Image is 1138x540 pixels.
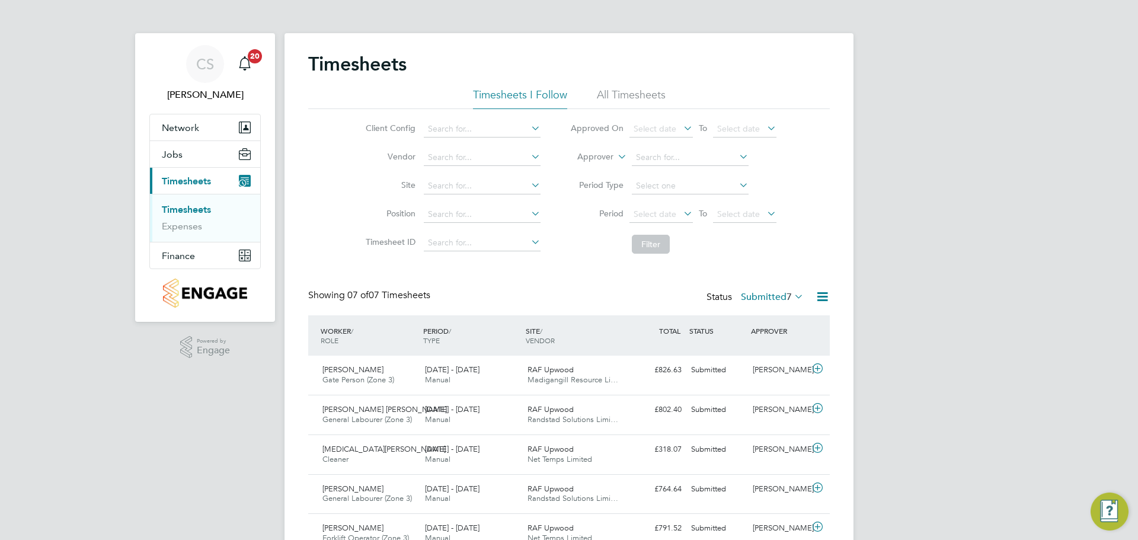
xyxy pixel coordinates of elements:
span: TYPE [423,335,440,345]
span: Randstad Solutions Limi… [528,493,618,503]
span: Select date [717,123,760,134]
span: VENDOR [526,335,555,345]
a: Expenses [162,221,202,232]
a: Powered byEngage [180,336,231,359]
span: To [695,206,711,221]
input: Search for... [424,149,541,166]
div: Submitted [686,440,748,459]
div: Submitted [686,480,748,499]
span: Select date [634,209,676,219]
span: [DATE] - [DATE] [425,444,480,454]
span: RAF Upwood [528,523,574,533]
span: Madigangill Resource Li… [528,375,618,385]
span: Manual [425,493,450,503]
span: 07 Timesheets [347,289,430,301]
span: RAF Upwood [528,404,574,414]
div: £791.52 [625,519,686,538]
span: Powered by [197,336,230,346]
label: Client Config [362,123,415,133]
div: WORKER [318,320,420,351]
li: Timesheets I Follow [473,88,567,109]
span: Select date [634,123,676,134]
div: APPROVER [748,320,810,341]
span: [PERSON_NAME] [322,484,383,494]
a: Timesheets [162,204,211,215]
a: 20 [233,45,257,83]
span: Manual [425,375,450,385]
button: Jobs [150,141,260,167]
span: [MEDICAL_DATA][PERSON_NAME] [322,444,446,454]
span: Timesheets [162,175,211,187]
span: RAF Upwood [528,484,574,494]
span: 7 [787,291,792,303]
div: Submitted [686,519,748,538]
h2: Timesheets [308,52,407,76]
span: 20 [248,49,262,63]
label: Position [362,208,415,219]
span: [DATE] - [DATE] [425,404,480,414]
div: Timesheets [150,194,260,242]
span: CS [196,56,214,72]
span: RAF Upwood [528,444,574,454]
label: Vendor [362,151,415,162]
span: Cleaner [322,454,349,464]
span: Finance [162,250,195,261]
li: All Timesheets [597,88,666,109]
span: Engage [197,346,230,356]
button: Timesheets [150,168,260,194]
span: [PERSON_NAME] [322,365,383,375]
span: Network [162,122,199,133]
span: [PERSON_NAME] [PERSON_NAME] [322,404,447,414]
button: Finance [150,242,260,269]
span: [PERSON_NAME] [322,523,383,533]
div: [PERSON_NAME] [748,400,810,420]
div: [PERSON_NAME] [748,519,810,538]
span: 07 of [347,289,369,301]
label: Approver [560,151,613,163]
span: RAF Upwood [528,365,574,375]
div: [PERSON_NAME] [748,440,810,459]
span: Randstad Solutions Limi… [528,414,618,424]
div: Submitted [686,360,748,380]
span: [DATE] - [DATE] [425,523,480,533]
label: Timesheet ID [362,237,415,247]
label: Period Type [570,180,624,190]
span: Charlie Slidel [149,88,261,102]
span: Select date [717,209,760,219]
span: [DATE] - [DATE] [425,484,480,494]
span: TOTAL [659,326,680,335]
span: Jobs [162,149,183,160]
label: Submitted [741,291,804,303]
span: [DATE] - [DATE] [425,365,480,375]
span: / [351,326,353,335]
label: Approved On [570,123,624,133]
input: Search for... [424,178,541,194]
div: £802.40 [625,400,686,420]
div: £764.64 [625,480,686,499]
span: Manual [425,414,450,424]
div: £826.63 [625,360,686,380]
input: Select one [632,178,749,194]
span: General Labourer (Zone 3) [322,493,412,503]
div: Showing [308,289,433,302]
div: PERIOD [420,320,523,351]
img: countryside-properties-logo-retina.png [163,279,247,308]
input: Search for... [424,121,541,138]
div: Submitted [686,400,748,420]
span: ROLE [321,335,338,345]
a: CS[PERSON_NAME] [149,45,261,102]
input: Search for... [424,206,541,223]
span: Gate Person (Zone 3) [322,375,394,385]
button: Filter [632,235,670,254]
span: Net Temps Limited [528,454,592,464]
span: / [540,326,542,335]
span: General Labourer (Zone 3) [322,414,412,424]
input: Search for... [632,149,749,166]
span: To [695,120,711,136]
button: Engage Resource Center [1091,493,1129,531]
div: £318.07 [625,440,686,459]
label: Period [570,208,624,219]
nav: Main navigation [135,33,275,322]
input: Search for... [424,235,541,251]
a: Go to home page [149,279,261,308]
